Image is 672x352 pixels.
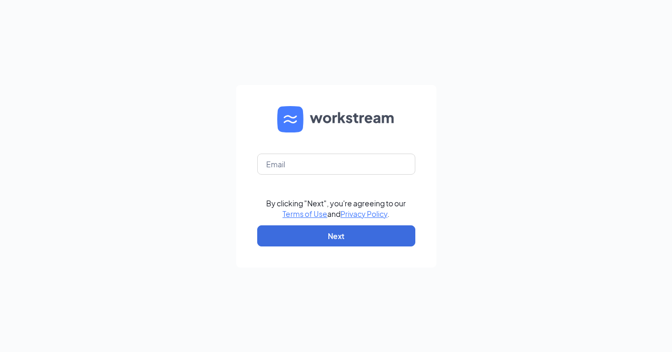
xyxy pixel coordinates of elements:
[266,198,406,219] div: By clicking "Next", you're agreeing to our and .
[283,209,327,218] a: Terms of Use
[340,209,387,218] a: Privacy Policy
[257,225,415,246] button: Next
[277,106,395,132] img: WS logo and Workstream text
[257,154,415,175] input: Email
